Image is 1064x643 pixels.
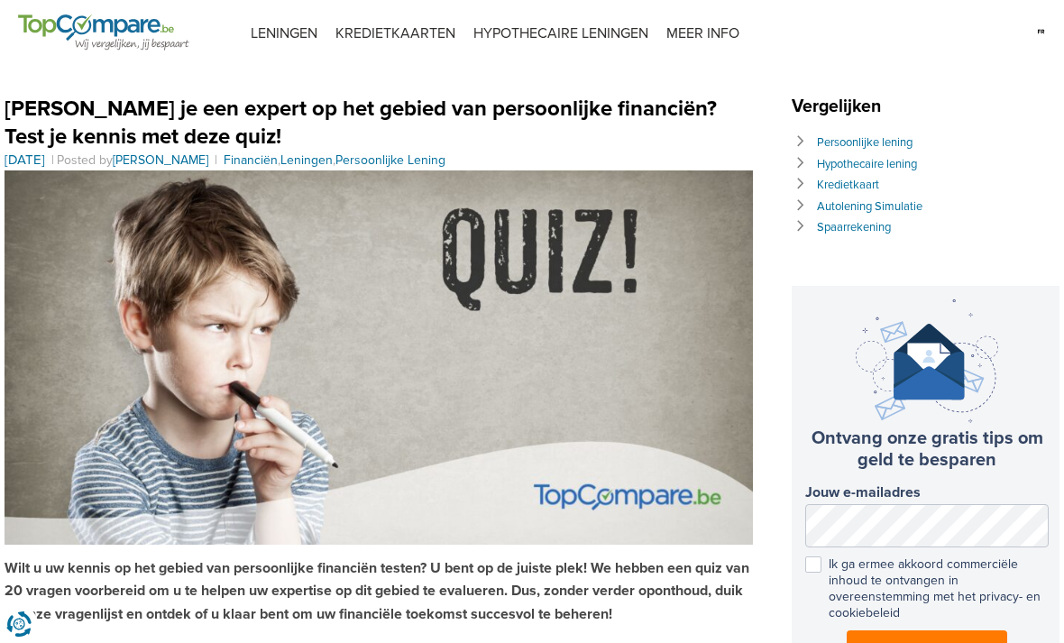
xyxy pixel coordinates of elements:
[5,95,753,170] header: , ,
[5,559,749,623] strong: Wilt u uw kennis op het gebied van persoonlijke financiën testen? U bent op de juiste plek! We he...
[817,220,891,234] a: Spaarrekening
[212,152,220,168] span: |
[5,152,45,168] a: [DATE]
[817,178,879,192] a: Kredietkaart
[805,484,1049,501] label: Jouw e-mailadres
[817,199,922,214] a: Autolening Simulatie
[224,152,278,168] a: Financiën
[856,299,998,423] img: newsletter
[113,152,208,168] a: [PERSON_NAME]
[817,157,917,171] a: Hypothecaire lening
[335,152,445,168] a: Persoonlijke Lening
[49,152,57,168] span: |
[805,556,1049,622] label: Ik ga ermee akkoord commerciële inhoud te ontvangen in overeenstemming met het privacy- en cookie...
[792,96,890,117] span: Vergelijken
[805,427,1049,471] h3: Ontvang onze gratis tips om geld te besparen
[817,135,913,150] a: Persoonlijke lening
[5,95,753,151] h1: [PERSON_NAME] je een expert op het gebied van persoonlijke financiën? Test je kennis met deze quiz!
[5,170,753,545] img: Financieel kennisquiz
[57,152,212,168] span: Posted by
[1036,18,1046,45] img: fr.svg
[280,152,333,168] a: Leningen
